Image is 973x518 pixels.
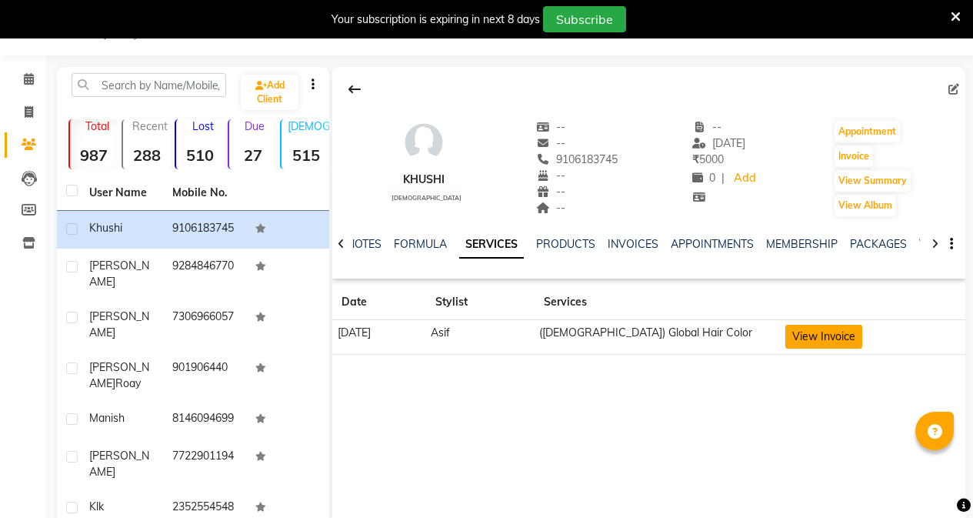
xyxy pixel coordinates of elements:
[426,320,535,355] td: Asif
[731,168,758,189] a: Add
[332,320,426,355] td: [DATE]
[459,231,524,259] a: SERVICES
[76,119,118,133] p: Total
[536,120,565,134] span: --
[692,152,724,166] span: 5000
[89,449,149,479] span: [PERSON_NAME]
[163,249,246,299] td: 9284846770
[72,73,226,97] input: Search by Name/Mobile/Email/Code
[163,350,246,401] td: 901906440
[282,145,330,165] strong: 515
[835,170,911,192] button: View Summary
[163,175,246,211] th: Mobile No.
[347,237,382,251] a: NOTES
[288,119,330,133] p: [DEMOGRAPHIC_DATA]
[721,170,725,186] span: |
[332,12,540,28] div: Your subscription is expiring in next 8 days
[394,237,447,251] a: FORMULA
[89,221,122,235] span: Khushi
[536,237,595,251] a: PRODUCTS
[338,75,371,104] div: Back to Client
[89,411,125,425] span: Manish
[163,299,246,350] td: 7306966057
[241,75,298,110] a: Add Client
[163,439,246,490] td: 7722901194
[232,119,278,133] p: Due
[115,376,141,390] span: Roay
[692,136,745,150] span: [DATE]
[89,360,149,390] span: [PERSON_NAME]
[385,172,462,188] div: Khushi
[401,119,447,165] img: avatar
[536,152,618,166] span: 9106183745
[766,237,838,251] a: MEMBERSHIP
[426,285,535,320] th: Stylist
[535,320,781,355] td: ([DEMOGRAPHIC_DATA]) Global Hair Color
[332,285,426,320] th: Date
[176,145,225,165] strong: 510
[671,237,754,251] a: APPOINTMENTS
[182,119,225,133] p: Lost
[536,136,565,150] span: --
[89,309,149,339] span: [PERSON_NAME]
[835,145,873,167] button: Invoice
[123,145,172,165] strong: 288
[692,152,699,166] span: ₹
[70,145,118,165] strong: 987
[536,185,565,199] span: --
[392,194,462,202] span: [DEMOGRAPHIC_DATA]
[163,401,246,439] td: 8146094699
[163,211,246,249] td: 9106183745
[785,325,862,349] button: View Invoice
[536,169,565,182] span: --
[89,500,104,513] span: klk
[229,145,278,165] strong: 27
[129,119,172,133] p: Recent
[89,259,149,289] span: [PERSON_NAME]
[608,237,658,251] a: INVOICES
[692,120,721,134] span: --
[835,121,900,142] button: Appointment
[692,171,715,185] span: 0
[850,237,907,251] a: PACKAGES
[535,285,781,320] th: Services
[80,175,163,211] th: User Name
[835,195,896,216] button: View Album
[536,201,565,215] span: --
[543,6,626,32] button: Subscribe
